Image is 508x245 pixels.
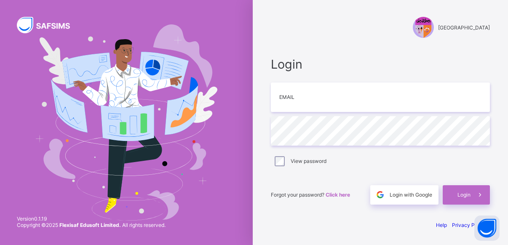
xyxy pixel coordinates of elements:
[457,192,471,198] span: Login
[35,24,218,221] img: Hero Image
[474,216,500,241] button: Open asap
[452,222,486,228] a: Privacy Policy
[59,222,121,228] strong: Flexisaf Edusoft Limited.
[390,192,432,198] span: Login with Google
[375,190,385,200] img: google.396cfc9801f0270233282035f929180a.svg
[326,192,350,198] a: Click here
[17,17,80,33] img: SAFSIMS Logo
[17,216,166,222] span: Version 0.1.19
[271,57,490,72] span: Login
[271,192,350,198] span: Forgot your password?
[291,158,326,164] label: View password
[436,222,447,228] a: Help
[438,24,490,31] span: [GEOGRAPHIC_DATA]
[17,222,166,228] span: Copyright © 2025 All rights reserved.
